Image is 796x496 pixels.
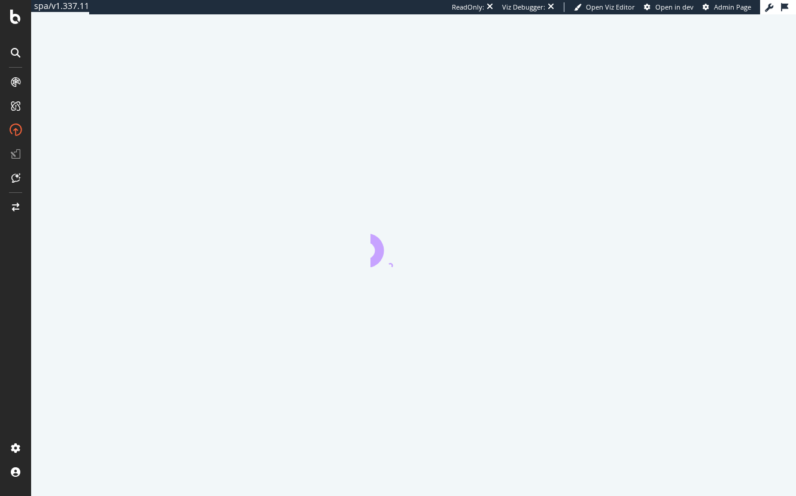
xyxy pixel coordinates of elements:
[714,2,751,11] span: Admin Page
[703,2,751,12] a: Admin Page
[452,2,484,12] div: ReadOnly:
[644,2,694,12] a: Open in dev
[586,2,635,11] span: Open Viz Editor
[370,224,457,267] div: animation
[574,2,635,12] a: Open Viz Editor
[502,2,545,12] div: Viz Debugger:
[655,2,694,11] span: Open in dev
